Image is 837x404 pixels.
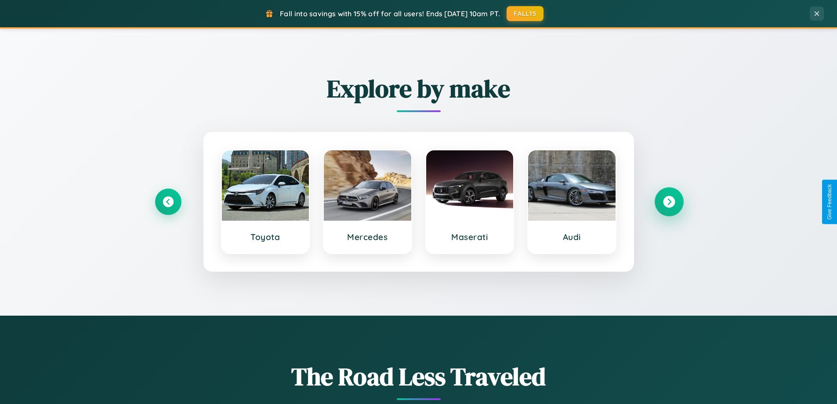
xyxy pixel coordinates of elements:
[280,9,500,18] span: Fall into savings with 15% off for all users! Ends [DATE] 10am PT.
[155,72,682,106] h2: Explore by make
[231,232,301,242] h3: Toyota
[333,232,402,242] h3: Mercedes
[537,232,607,242] h3: Audi
[435,232,505,242] h3: Maserati
[507,6,544,21] button: FALL15
[826,184,833,220] div: Give Feedback
[155,360,682,393] h1: The Road Less Traveled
